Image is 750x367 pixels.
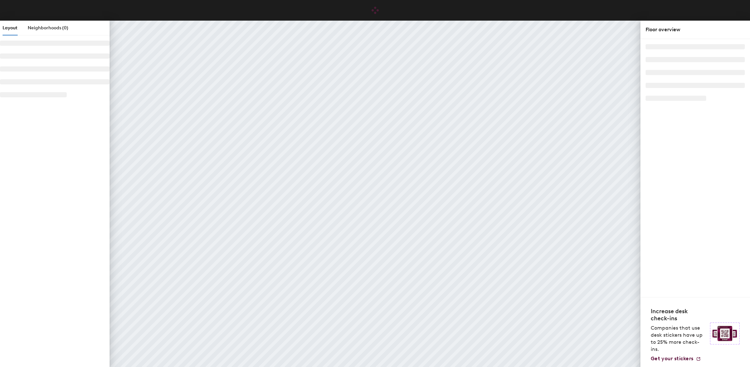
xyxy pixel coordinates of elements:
[710,323,740,344] img: Sticker logo
[651,308,706,322] h4: Increase desk check-ins
[651,355,693,362] span: Get your stickers
[646,26,745,34] div: Floor overview
[28,25,68,31] span: Neighborhoods (0)
[651,324,706,353] p: Companies that use desk stickers have up to 25% more check-ins.
[3,25,17,31] span: Layout
[651,355,701,362] a: Get your stickers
